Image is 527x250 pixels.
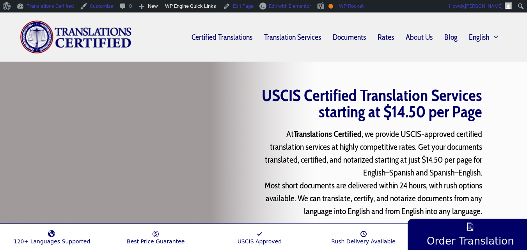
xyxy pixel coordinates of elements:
[469,34,490,40] span: English
[331,238,396,245] span: Rush Delivery Available
[186,28,258,46] a: Certified Translations
[327,28,372,46] a: Documents
[269,3,311,9] span: Edit with Elementor
[236,87,482,120] h1: USCIS Certified Translation Services starting at $14.50 per Page
[372,28,400,46] a: Rates
[127,238,185,245] span: Best Price Guarantee
[104,226,208,245] a: Best Price Guarantee
[132,27,507,47] nav: Primary
[427,235,514,247] span: Order Translation
[252,128,482,218] p: At , we provide USCIS-approved certified translation services at highly competitive rates. Get yo...
[328,4,333,9] div: OK
[294,129,362,139] strong: Translations Certified
[238,238,282,245] span: USCIS Approved
[463,27,507,47] a: English
[208,226,311,245] a: USCIS Approved
[465,3,502,9] span: [PERSON_NAME]
[311,226,415,245] a: Rush Delivery Available
[258,28,327,46] a: Translation Services
[400,28,438,46] a: About Us
[438,28,463,46] a: Blog
[20,20,132,54] img: Translations Certified
[14,238,90,245] span: 120+ Languages Supported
